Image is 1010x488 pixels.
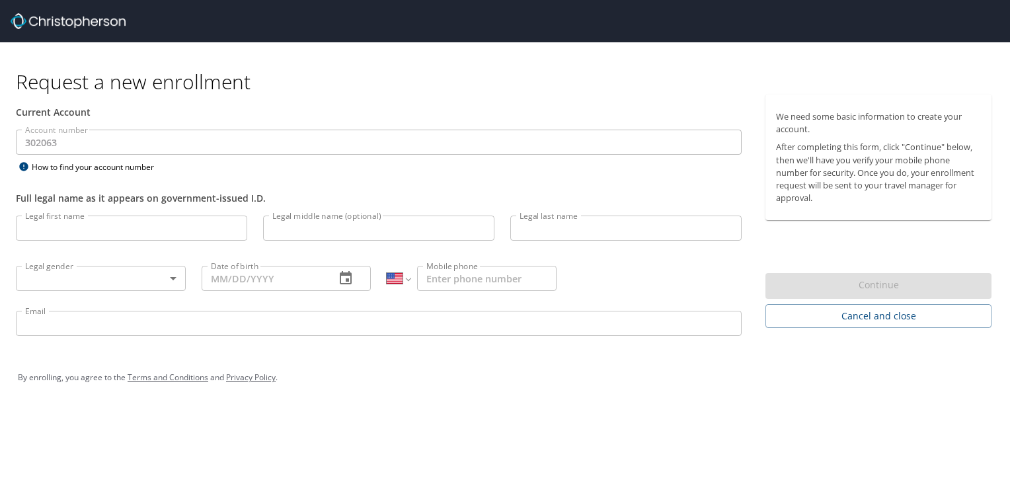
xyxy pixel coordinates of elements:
[16,69,1002,95] h1: Request a new enrollment
[776,308,981,325] span: Cancel and close
[776,141,981,204] p: After completing this form, click "Continue" below, then we'll have you verify your mobile phone ...
[16,191,742,205] div: Full legal name as it appears on government-issued I.D.
[11,13,126,29] img: cbt logo
[16,105,742,119] div: Current Account
[226,372,276,383] a: Privacy Policy
[16,159,181,175] div: How to find your account number
[128,372,208,383] a: Terms and Conditions
[417,266,557,291] input: Enter phone number
[18,361,992,394] div: By enrolling, you agree to the and .
[202,266,325,291] input: MM/DD/YYYY
[776,110,981,136] p: We need some basic information to create your account.
[765,304,991,329] button: Cancel and close
[16,266,186,291] div: ​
